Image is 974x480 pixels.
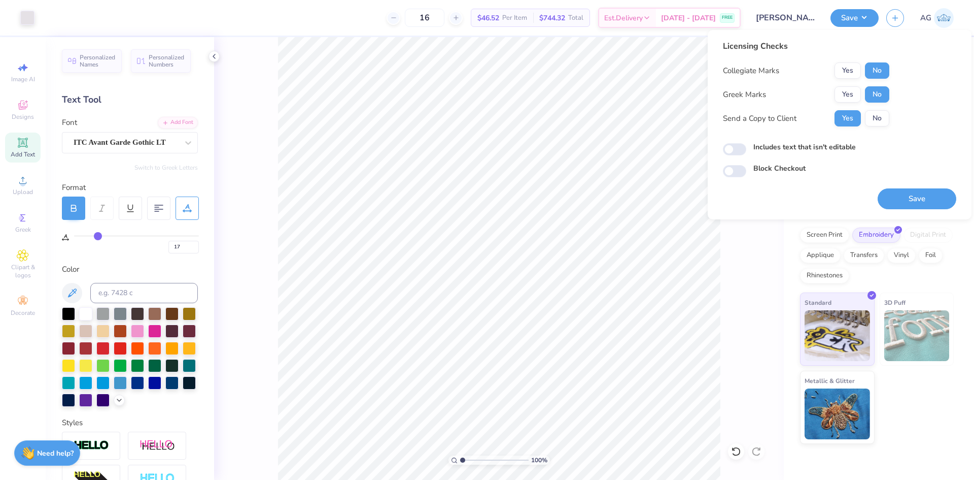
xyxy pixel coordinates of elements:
button: Yes [834,62,861,79]
span: Image AI [11,75,35,83]
label: Font [62,117,77,129]
span: Decorate [11,309,35,317]
img: Shadow [140,439,175,452]
span: Est. Delivery [604,13,643,23]
span: Standard [805,297,831,308]
button: Yes [834,110,861,126]
span: Per Item [502,13,527,23]
span: Personalized Numbers [149,54,185,68]
a: AG [920,8,954,28]
span: Greek [15,226,31,234]
span: Total [568,13,583,23]
div: Screen Print [800,228,849,243]
label: Block Checkout [753,163,806,174]
span: AG [920,12,931,24]
img: Standard [805,310,870,361]
button: Switch to Greek Letters [134,164,198,172]
span: $46.52 [477,13,499,23]
span: FREE [722,14,733,21]
span: 3D Puff [884,297,906,308]
span: Add Text [11,150,35,158]
div: Greek Marks [723,89,766,101]
span: Upload [13,188,33,196]
button: Save [878,188,956,209]
input: Untitled Design [748,8,823,28]
div: Digital Print [903,228,953,243]
span: Clipart & logos [5,263,41,279]
div: Rhinestones [800,268,849,283]
label: Includes text that isn't editable [753,142,856,152]
span: Metallic & Glitter [805,375,855,386]
img: Stroke [74,440,109,452]
button: No [865,62,889,79]
span: [DATE] - [DATE] [661,13,716,23]
div: Applique [800,248,841,263]
div: Transfers [844,248,884,263]
div: Vinyl [887,248,916,263]
button: No [865,86,889,103]
div: Format [62,182,199,194]
input: – – [405,9,444,27]
span: $744.32 [539,13,565,23]
div: Add Font [158,117,198,129]
img: 3D Puff [884,310,950,361]
div: Embroidery [852,228,900,243]
span: 100 % [531,456,547,465]
div: Foil [919,248,943,263]
strong: Need help? [37,449,74,458]
button: Yes [834,86,861,103]
input: e.g. 7428 c [90,283,198,303]
div: Licensing Checks [723,40,889,52]
img: Metallic & Glitter [805,389,870,439]
span: Personalized Names [80,54,116,68]
span: Designs [12,113,34,121]
div: Collegiate Marks [723,65,779,77]
div: Color [62,264,198,275]
div: Text Tool [62,93,198,107]
button: Save [830,9,879,27]
div: Send a Copy to Client [723,113,796,124]
div: Styles [62,417,198,429]
img: Aljosh Eyron Garcia [934,8,954,28]
button: No [865,110,889,126]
